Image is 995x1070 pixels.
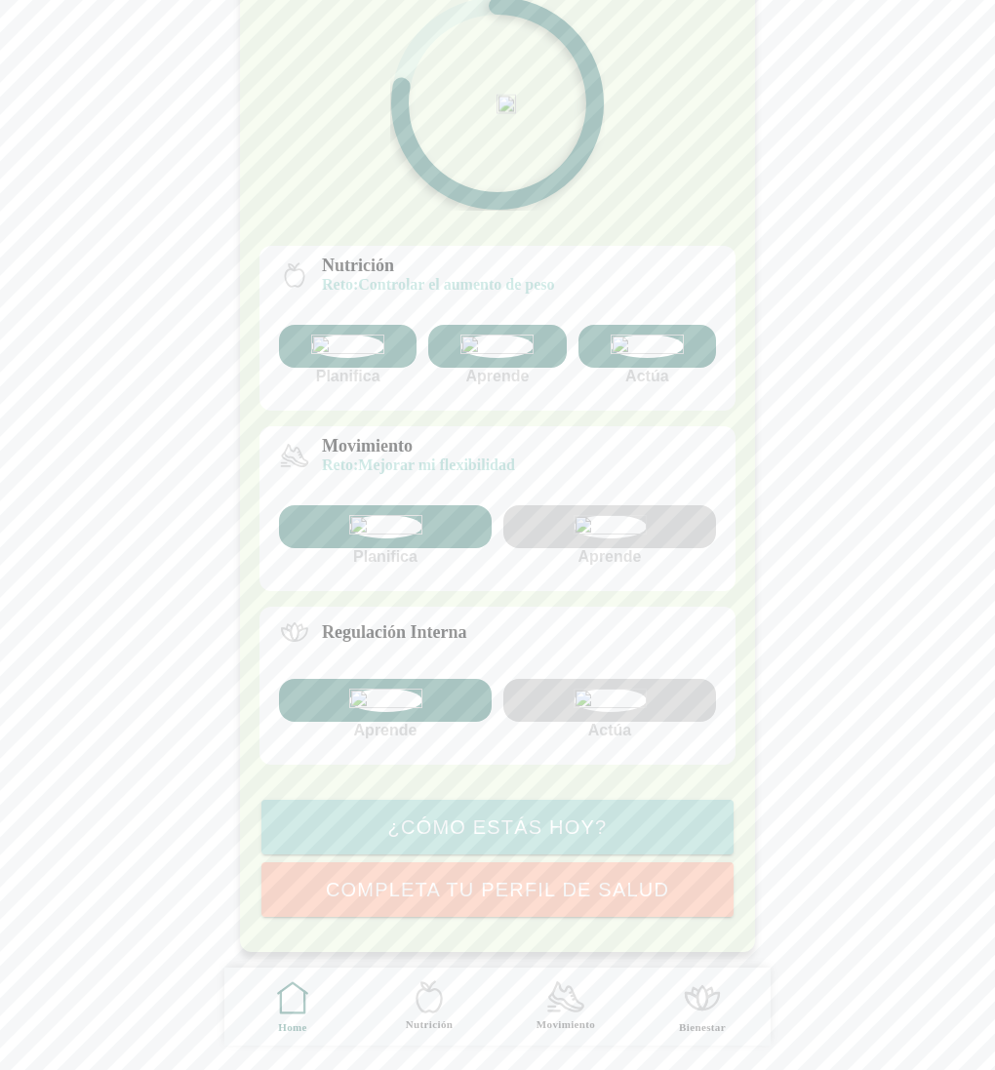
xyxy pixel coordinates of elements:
[322,276,358,293] span: reto:
[322,436,515,456] p: Movimiento
[278,1020,307,1035] ion-label: Home
[406,1017,453,1032] ion-label: Nutrición
[503,505,716,566] div: Aprende
[279,505,492,566] div: Planifica
[322,456,515,474] p: Mejorar mi flexibilidad
[537,1017,595,1032] ion-label: Movimiento
[428,325,566,385] div: Aprende
[679,1020,726,1035] ion-label: Bienestar
[578,325,716,385] div: Actúa
[503,679,716,739] div: Actúa
[261,862,734,917] ion-button: Completa tu perfil de salud
[261,800,734,854] ion-button: ¿Cómo estás hoy?
[322,256,555,276] p: Nutrición
[322,622,467,643] p: Regulación Interna
[322,276,555,294] p: Controlar el aumento de peso
[279,325,417,385] div: Planifica
[322,456,358,473] span: reto:
[279,679,492,739] div: Aprende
